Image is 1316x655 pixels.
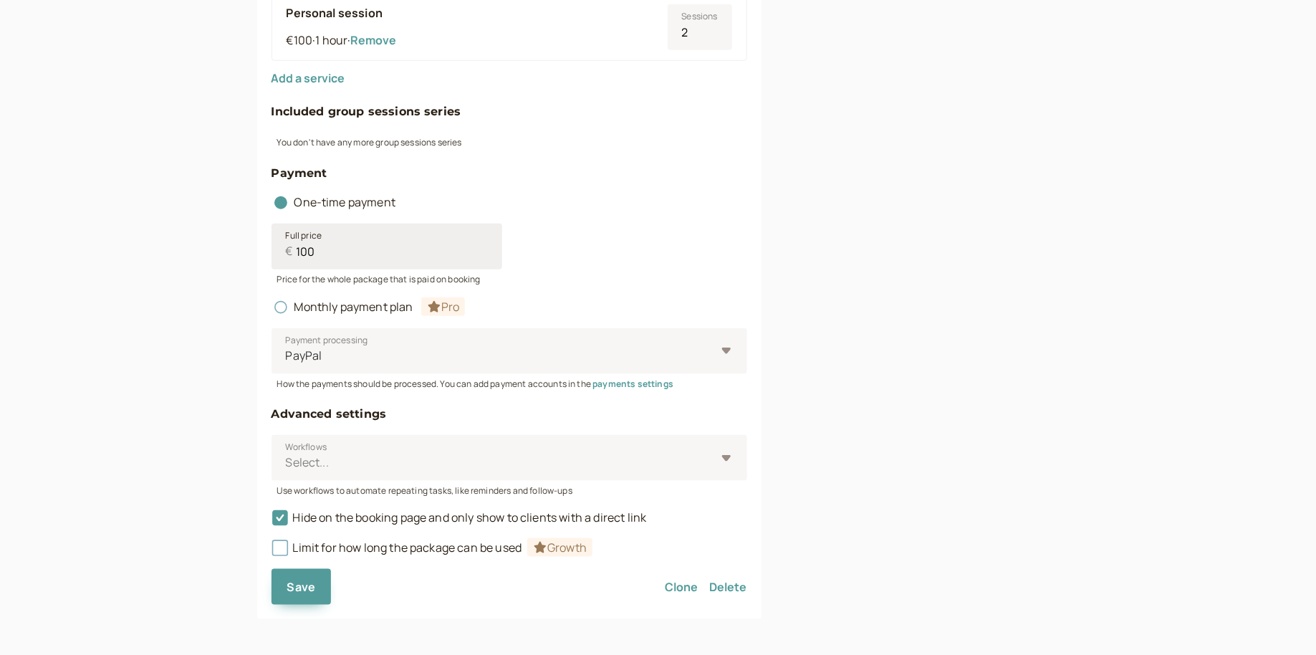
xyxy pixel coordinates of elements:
button: Add a service [272,72,345,85]
span: Hide on the booking page and only show to clients with a direct link [272,510,647,525]
button: Save [272,569,332,605]
a: Pro [421,299,465,315]
input: Full price€ [272,224,502,269]
span: Monthly payment plan [272,299,466,315]
a: payments settings [592,378,673,390]
div: Use workflows to automate repeating tasks, like reminders and follow-ups [272,481,747,497]
h4: Payment [272,164,747,183]
div: €100 1 hour [287,32,653,50]
span: Pro [421,297,465,316]
span: · [312,32,315,48]
input: Payment processingPayPal [284,348,287,364]
span: Sessions [682,9,718,24]
span: Growth [527,538,592,557]
span: € [286,242,293,261]
button: Remove [350,34,396,47]
span: · [347,32,350,48]
span: Save [287,579,316,595]
div: How the payments should be processed. You can add payment accounts in the [272,374,747,391]
h4: Advanced settings [272,405,747,424]
span: Full price [286,229,322,243]
b: Personal session [287,5,383,21]
div: Price for the whole package that is paid on booking [272,269,747,286]
span: Payment processing [286,333,368,348]
iframe: Chat Widget [1244,586,1316,655]
input: Sessions [668,4,732,50]
button: Clone [666,569,698,605]
input: WorkflowsSelect... [284,454,287,471]
div: You don't have any more group sessions series [272,133,747,149]
span: One-time payment [272,194,396,210]
button: Delete [710,569,747,605]
span: Limit for how long the package can be used [272,540,593,555]
h4: Included group sessions series [272,102,747,121]
span: Workflows [286,440,327,454]
a: Growth [527,540,592,555]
